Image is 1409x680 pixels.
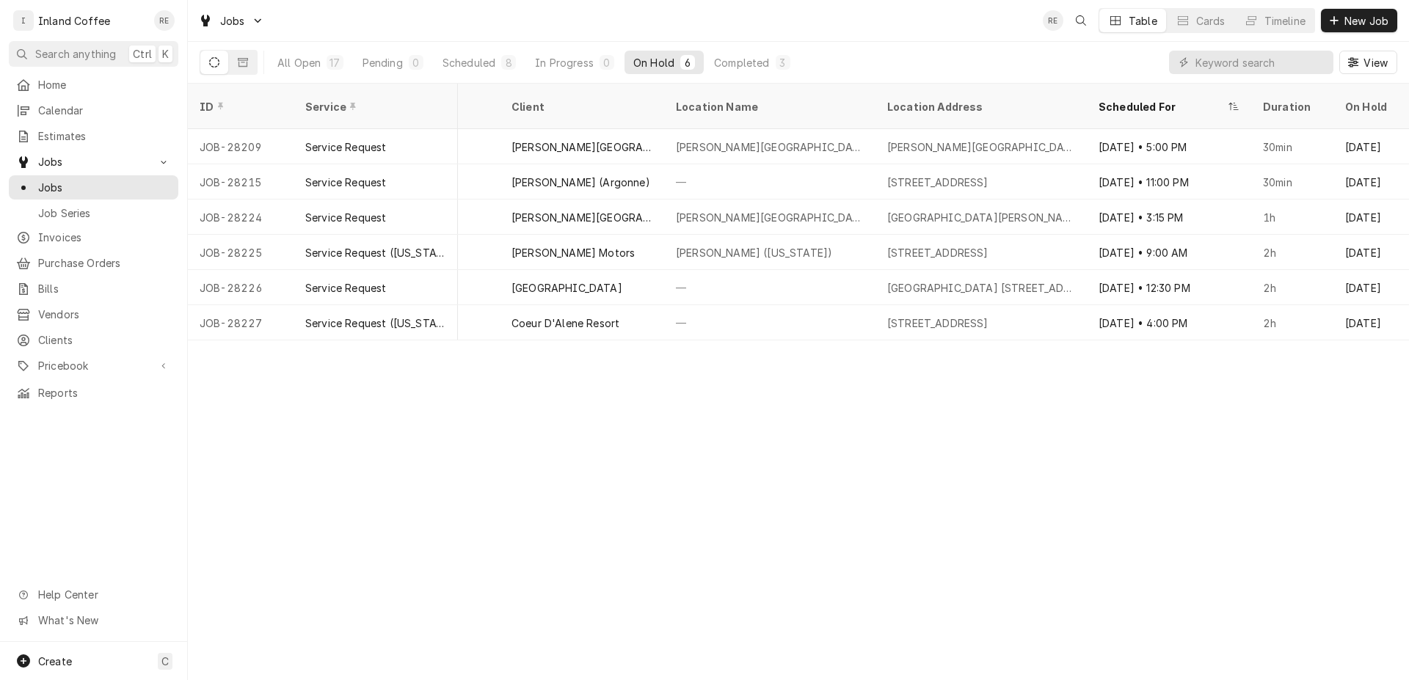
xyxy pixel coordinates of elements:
[443,55,495,70] div: Scheduled
[633,55,674,70] div: On Hold
[38,128,171,144] span: Estimates
[305,99,443,114] div: Service
[1087,305,1251,340] div: [DATE] • 4:00 PM
[602,55,611,70] div: 0
[1195,51,1326,74] input: Keyword search
[664,270,875,305] div: —
[887,99,1072,114] div: Location Address
[9,277,178,301] a: Bills
[1129,13,1157,29] div: Table
[676,139,864,155] div: [PERSON_NAME][GEOGRAPHIC_DATA]
[38,230,171,245] span: Invoices
[277,55,321,70] div: All Open
[1099,99,1225,114] div: Scheduled For
[511,280,622,296] div: [GEOGRAPHIC_DATA]
[887,139,1075,155] div: [PERSON_NAME][GEOGRAPHIC_DATA][STREET_ADDRESS]
[1251,235,1333,270] div: 2h
[305,245,446,260] div: Service Request ([US_STATE])
[188,305,294,340] div: JOB-28227
[188,164,294,200] div: JOB-28215
[9,354,178,378] a: Go to Pricebook
[9,124,178,148] a: Estimates
[38,180,171,195] span: Jobs
[1341,13,1391,29] span: New Job
[38,281,171,296] span: Bills
[305,280,386,296] div: Service Request
[887,175,989,190] div: [STREET_ADDRESS]
[38,154,149,169] span: Jobs
[9,608,178,632] a: Go to What's New
[9,381,178,405] a: Reports
[1251,200,1333,235] div: 1h
[1251,164,1333,200] div: 30min
[1069,9,1093,32] button: Open search
[1087,164,1251,200] div: [DATE] • 11:00 PM
[1251,305,1333,340] div: 2h
[676,245,832,260] div: [PERSON_NAME] ([US_STATE])
[38,587,170,602] span: Help Center
[330,55,340,70] div: 17
[188,200,294,235] div: JOB-28224
[511,315,619,331] div: Coeur D'Alene Resort
[1087,235,1251,270] div: [DATE] • 9:00 AM
[511,210,652,225] div: [PERSON_NAME][GEOGRAPHIC_DATA]
[676,99,861,114] div: Location Name
[188,129,294,164] div: JOB-28209
[38,307,171,322] span: Vendors
[192,9,270,33] a: Go to Jobs
[1087,129,1251,164] div: [DATE] • 5:00 PM
[162,46,169,62] span: K
[305,175,386,190] div: Service Request
[1043,10,1063,31] div: RE
[1264,13,1306,29] div: Timeline
[9,328,178,352] a: Clients
[887,280,1075,296] div: [GEOGRAPHIC_DATA] [STREET_ADDRESS]
[9,41,178,67] button: Search anythingCtrlK
[1043,10,1063,31] div: Ruth Easley's Avatar
[511,99,649,114] div: Client
[35,46,116,62] span: Search anything
[683,55,692,70] div: 6
[38,77,171,92] span: Home
[200,99,279,114] div: ID
[511,245,635,260] div: [PERSON_NAME] Motors
[188,270,294,305] div: JOB-28226
[1251,129,1333,164] div: 30min
[305,210,386,225] div: Service Request
[9,175,178,200] a: Jobs
[133,46,152,62] span: Ctrl
[9,225,178,249] a: Invoices
[1321,9,1397,32] button: New Job
[38,358,149,373] span: Pricebook
[9,150,178,174] a: Go to Jobs
[363,55,403,70] div: Pending
[9,302,178,326] a: Vendors
[1196,13,1226,29] div: Cards
[305,315,446,331] div: Service Request ([US_STATE])
[161,654,169,669] span: C
[38,613,170,628] span: What's New
[38,385,171,401] span: Reports
[887,210,1075,225] div: [GEOGRAPHIC_DATA][PERSON_NAME] [STREET_ADDRESS]
[38,332,171,348] span: Clients
[9,251,178,275] a: Purchase Orders
[9,98,178,123] a: Calendar
[154,10,175,31] div: Ruth Easley's Avatar
[305,139,386,155] div: Service Request
[38,205,171,221] span: Job Series
[38,13,110,29] div: Inland Coffee
[676,210,864,225] div: [PERSON_NAME][GEOGRAPHIC_DATA]
[38,655,72,668] span: Create
[779,55,787,70] div: 3
[511,139,652,155] div: [PERSON_NAME][GEOGRAPHIC_DATA]
[1251,270,1333,305] div: 2h
[887,245,989,260] div: [STREET_ADDRESS]
[38,255,171,271] span: Purchase Orders
[664,164,875,200] div: —
[535,55,594,70] div: In Progress
[511,175,650,190] div: [PERSON_NAME] (Argonne)
[887,315,989,331] div: [STREET_ADDRESS]
[504,55,513,70] div: 8
[220,13,245,29] span: Jobs
[188,235,294,270] div: JOB-28225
